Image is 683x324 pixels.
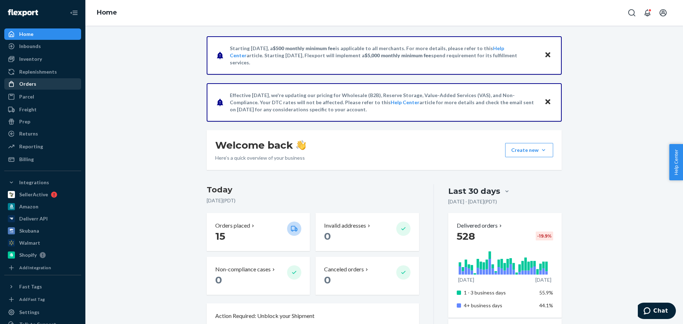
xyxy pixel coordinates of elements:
[324,222,366,230] p: Invalid addresses
[19,215,48,222] div: Deliverr API
[543,50,552,60] button: Close
[458,276,474,283] p: [DATE]
[316,257,419,295] button: Canceled orders 0
[207,257,310,295] button: Non-compliance cases 0
[19,80,36,87] div: Orders
[207,213,310,251] button: Orders placed 15
[215,222,250,230] p: Orders placed
[4,189,81,200] a: SellerActive
[4,141,81,152] a: Reporting
[4,154,81,165] a: Billing
[4,104,81,115] a: Freight
[19,31,33,38] div: Home
[207,197,419,204] p: [DATE] ( PDT )
[19,106,37,113] div: Freight
[19,251,37,259] div: Shopify
[4,41,81,52] a: Inbounds
[4,28,81,40] a: Home
[215,154,306,161] p: Here’s a quick overview of your business
[215,274,222,286] span: 0
[19,43,41,50] div: Inbounds
[19,55,42,63] div: Inventory
[4,128,81,139] a: Returns
[67,6,81,20] button: Close Navigation
[19,93,34,100] div: Parcel
[215,312,314,320] p: Action Required: Unblock your Shipment
[4,213,81,224] a: Deliverr API
[4,264,81,272] a: Add Integration
[365,52,431,58] span: $5,000 monthly minimum fee
[4,53,81,65] a: Inventory
[448,198,497,205] p: [DATE] - [DATE] ( PDT )
[324,265,364,273] p: Canceled orders
[19,68,57,75] div: Replenishments
[19,143,43,150] div: Reporting
[457,230,475,242] span: 528
[19,130,38,137] div: Returns
[97,9,117,16] a: Home
[505,143,553,157] button: Create new
[91,2,123,23] ol: breadcrumbs
[4,78,81,90] a: Orders
[656,6,670,20] button: Open account menu
[464,289,534,296] p: 1 - 3 business days
[324,274,331,286] span: 0
[669,144,683,180] button: Help Center
[230,92,538,113] p: Effective [DATE], we're updating our pricing for Wholesale (B2B), Reserve Storage, Value-Added Se...
[19,227,39,234] div: Skubana
[230,45,538,66] p: Starting [DATE], a is applicable to all merchants. For more details, please refer to this article...
[638,303,676,320] iframe: Opens a widget where you can chat to one of our agents
[4,237,81,249] a: Walmart
[4,225,81,237] a: Skubana
[539,302,553,308] span: 44.1%
[4,295,81,304] a: Add Fast Tag
[4,201,81,212] a: Amazon
[207,184,419,196] h3: Today
[4,307,81,318] a: Settings
[4,66,81,78] a: Replenishments
[215,139,306,152] h1: Welcome back
[8,9,38,16] img: Flexport logo
[19,179,49,186] div: Integrations
[4,177,81,188] button: Integrations
[19,296,45,302] div: Add Fast Tag
[4,116,81,127] a: Prep
[215,265,271,273] p: Non-compliance cases
[4,91,81,102] a: Parcel
[536,232,553,240] div: -19.9 %
[4,281,81,292] button: Fast Tags
[4,249,81,261] a: Shopify
[19,309,39,316] div: Settings
[19,191,48,198] div: SellerActive
[19,265,51,271] div: Add Integration
[19,239,40,246] div: Walmart
[324,230,331,242] span: 0
[457,222,503,230] button: Delivered orders
[391,99,419,105] a: Help Center
[640,6,655,20] button: Open notifications
[316,213,419,251] button: Invalid addresses 0
[464,302,534,309] p: 4+ business days
[535,276,551,283] p: [DATE]
[539,290,553,296] span: 55.9%
[215,230,225,242] span: 15
[19,283,42,290] div: Fast Tags
[543,97,552,107] button: Close
[625,6,639,20] button: Open Search Box
[19,156,34,163] div: Billing
[448,186,500,197] div: Last 30 days
[19,203,38,210] div: Amazon
[19,118,30,125] div: Prep
[273,45,335,51] span: $500 monthly minimum fee
[296,140,306,150] img: hand-wave emoji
